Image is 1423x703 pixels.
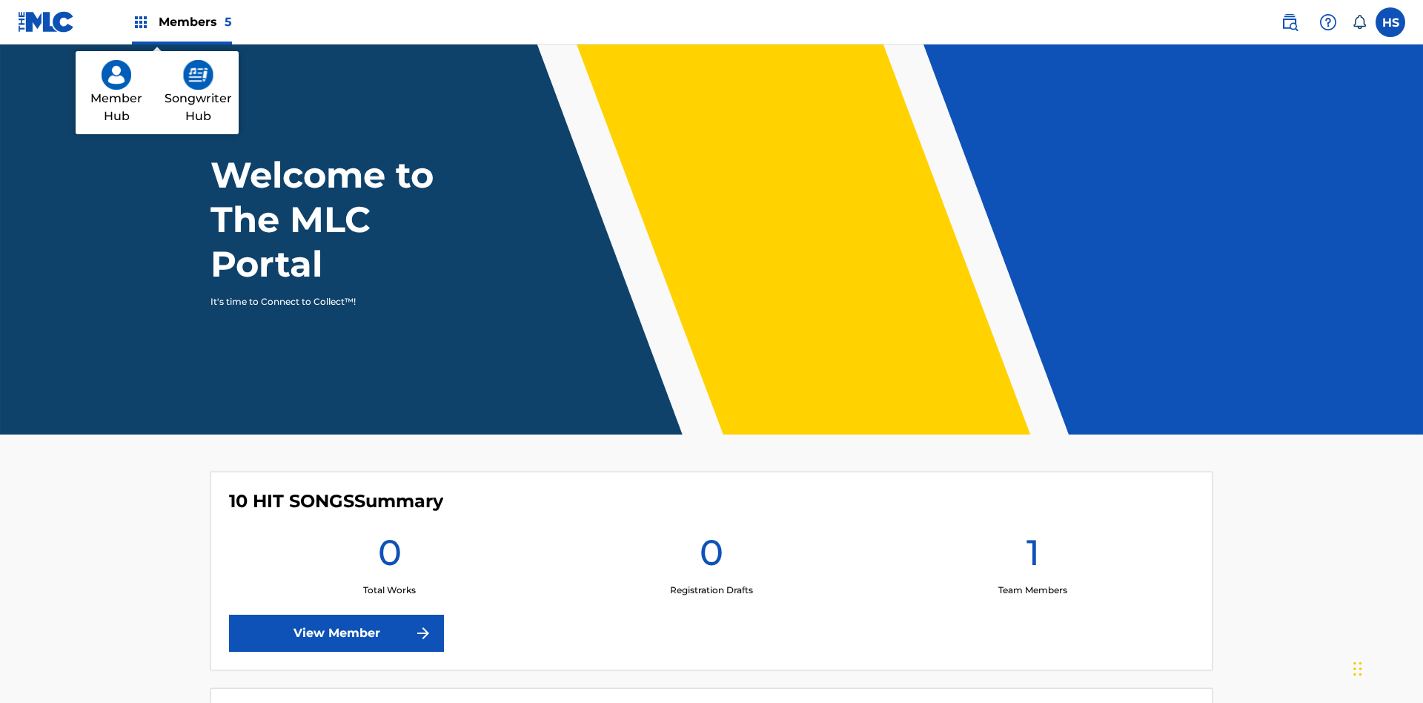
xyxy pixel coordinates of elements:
div: User Menu [1376,7,1405,37]
p: Registration Drafts [670,584,753,597]
iframe: Resource Center [1381,461,1423,587]
h4: 10 HIT SONGS [229,490,443,512]
h1: 0 [378,530,402,584]
a: member hubMember Hub [76,51,157,134]
span: 5 [225,15,232,29]
iframe: Chat Widget [1349,632,1423,703]
a: Public Search [1275,7,1304,37]
h1: 0 [700,530,723,584]
img: songwriter hub [183,60,213,90]
img: MLC Logo [18,11,75,33]
img: Top Rightsholders [132,13,150,31]
div: Drag [1353,647,1362,691]
img: help [1319,13,1337,31]
img: search [1281,13,1298,31]
img: member hub [102,60,131,90]
p: Total Works [363,584,416,597]
img: f7272a7cc735f4ea7f67.svg [414,624,432,642]
div: Help [1313,7,1343,37]
span: Members [159,13,232,30]
a: View Member [229,615,444,652]
div: Notifications [1352,15,1367,30]
p: It's time to Connect to Collect™! [210,295,468,308]
p: Team Members [998,584,1067,597]
h1: 1 [1026,530,1040,584]
h1: Welcome to The MLC Portal [210,153,488,286]
a: songwriter hubSongwriter Hub [157,51,239,134]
